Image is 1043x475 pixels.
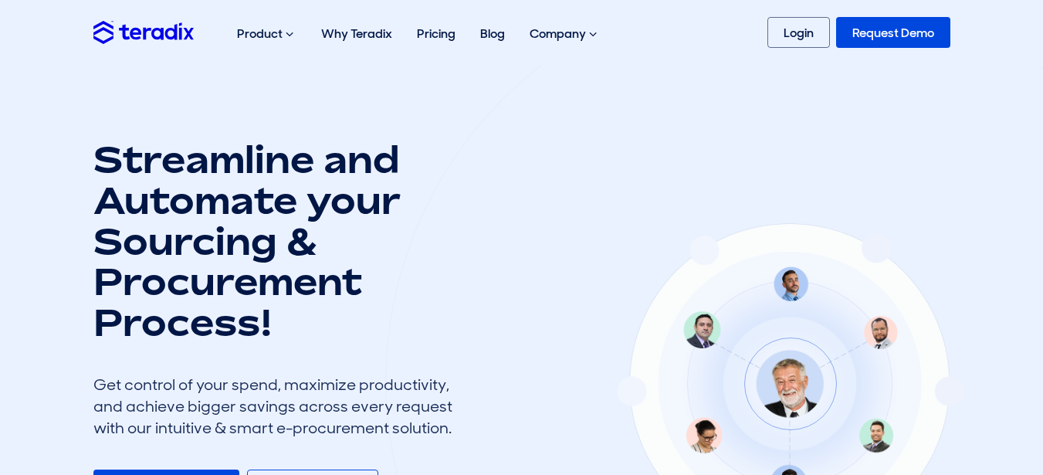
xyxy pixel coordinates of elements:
h1: Streamline and Automate your Sourcing & Procurement Process! [93,139,464,343]
a: Blog [468,9,517,58]
img: Teradix logo [93,21,194,43]
div: Company [517,9,612,59]
a: Pricing [405,9,468,58]
a: Why Teradix [309,9,405,58]
a: Login [767,17,830,48]
div: Get control of your spend, maximize productivity, and achieve bigger savings across every request... [93,374,464,439]
div: Product [225,9,309,59]
a: Request Demo [836,17,950,48]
